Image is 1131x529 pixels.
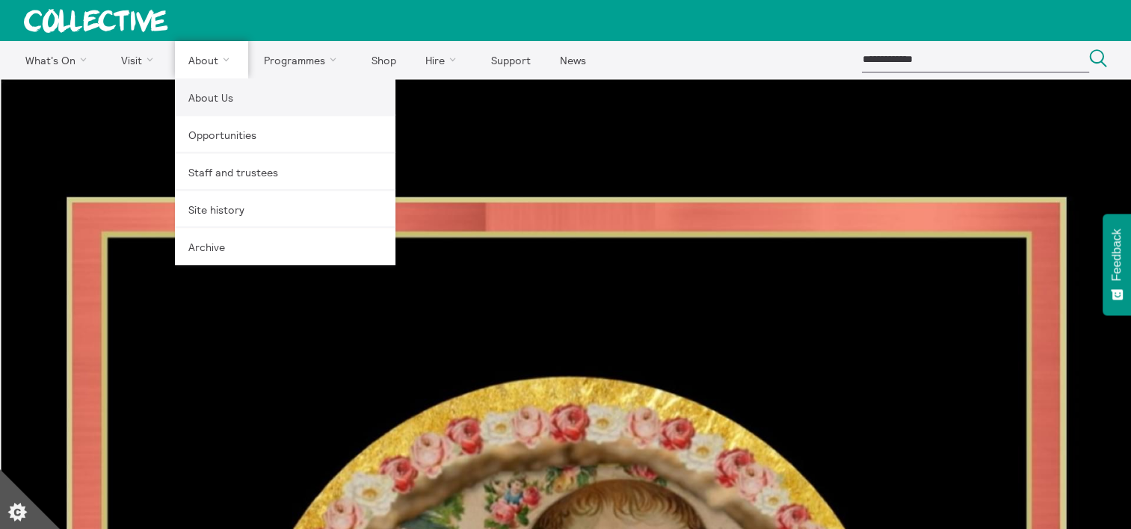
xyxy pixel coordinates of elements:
button: Feedback - Show survey [1103,214,1131,315]
a: Archive [175,228,395,265]
a: Support [478,41,543,78]
a: Programmes [251,41,356,78]
span: Feedback [1110,229,1124,281]
a: Site history [175,191,395,228]
a: Shop [358,41,409,78]
a: About [175,41,248,78]
a: News [546,41,599,78]
a: Staff and trustees [175,153,395,191]
a: Hire [413,41,475,78]
a: What's On [12,41,105,78]
a: About Us [175,78,395,116]
a: Opportunities [175,116,395,153]
a: Visit [108,41,173,78]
